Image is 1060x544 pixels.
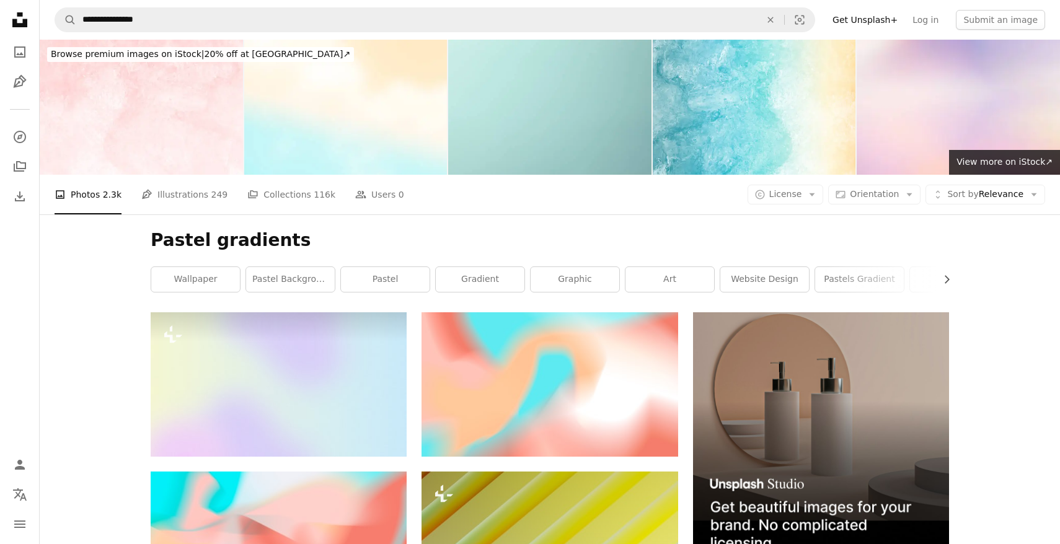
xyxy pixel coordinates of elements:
[341,267,430,292] a: pastel
[244,40,448,175] img: Blue Sky Yellow Pastel Light Abstract Background Texture Nature Summer Landscapte Sun Cloud Beaut...
[769,189,802,199] span: License
[949,150,1060,175] a: View more on iStock↗
[7,125,32,149] a: Explore
[448,40,651,175] img: Blue abstract background
[785,8,815,32] button: Visual search
[7,482,32,507] button: Language
[7,512,32,537] button: Menu
[151,312,407,456] img: a blurry image of a plane flying in the sky
[141,175,227,214] a: Illustrations 249
[815,267,904,292] a: pastels gradient
[7,69,32,94] a: Illustrations
[925,185,1045,204] button: Sort byRelevance
[956,10,1045,30] button: Submit an image
[51,49,204,59] span: Browse premium images on iStock |
[905,10,946,30] a: Log in
[7,40,32,64] a: Photos
[40,40,361,69] a: Browse premium images on iStock|20% off at [GEOGRAPHIC_DATA]↗
[625,267,714,292] a: art
[55,8,76,32] button: Search Unsplash
[355,175,404,214] a: Users 0
[531,267,619,292] a: graphic
[748,185,824,204] button: License
[40,40,243,175] img: Pink Pale Millennial Grunge Marble Texture Abstract Putty Concrete Background Rose Gold Quartz Pa...
[757,8,784,32] button: Clear
[825,10,905,30] a: Get Unsplash+
[51,49,350,59] span: 20% off at [GEOGRAPHIC_DATA] ↗
[151,379,407,390] a: a blurry image of a plane flying in the sky
[246,267,335,292] a: pastel background
[436,267,524,292] a: gradient
[151,267,240,292] a: wallpaper
[910,267,999,292] a: pattern
[720,267,809,292] a: website design
[7,452,32,477] a: Log in / Sign up
[956,157,1053,167] span: View more on iStock ↗
[935,267,949,292] button: scroll list to the right
[314,188,335,201] span: 116k
[947,188,1023,201] span: Relevance
[151,229,949,252] h1: Pastel gradients
[653,40,856,175] img: Abstract Beach Sea Summer Grunge Background Wave Sand Pastel Crayon Drawing Stroking Brushing Ble...
[422,312,678,456] img: A blurry image of a pink and blue background
[857,40,1060,175] img: abstract blur beauty sunset skyline scene with pastel color background design as banner, ads and ...
[399,188,404,201] span: 0
[828,185,921,204] button: Orientation
[947,189,978,199] span: Sort by
[7,184,32,209] a: Download History
[211,188,228,201] span: 249
[7,154,32,179] a: Collections
[850,189,899,199] span: Orientation
[422,379,678,390] a: A blurry image of a pink and blue background
[55,7,815,32] form: Find visuals sitewide
[247,175,335,214] a: Collections 116k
